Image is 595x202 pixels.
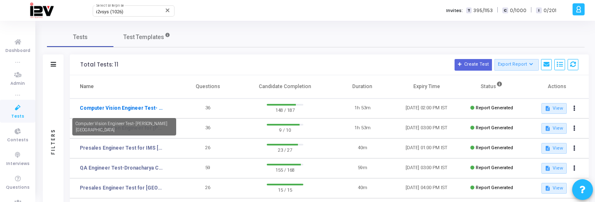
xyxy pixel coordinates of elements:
td: 36 [176,99,240,118]
span: Report Generated [476,165,513,170]
th: Duration [330,75,395,99]
td: 1h 53m [330,118,395,138]
span: Dashboard [5,47,30,54]
span: Report Generated [476,125,513,131]
td: [DATE] 04:00 PM IST [394,178,459,198]
span: Contests [7,137,28,144]
span: 23 / 27 [267,145,304,154]
span: Tests [11,113,24,120]
span: Interviews [6,160,30,168]
td: 40m [330,138,395,158]
td: [DATE] 02:00 PM IST [394,99,459,118]
span: T [466,7,472,14]
button: View [541,103,567,114]
div: Computer Vision Engineer Test- [PERSON_NAME][GEOGRAPHIC_DATA] [72,118,176,135]
td: 59 [176,158,240,178]
span: Admin [10,80,25,87]
td: 40m [330,178,395,198]
span: I [536,7,541,14]
a: QA Engineer Test-Dronacharya College of Engineering 2026 [80,164,163,172]
span: Report Generated [476,185,513,190]
td: [DATE] 01:00 PM IST [394,138,459,158]
a: Presales Engineer Test for [GEOGRAPHIC_DATA] [80,184,163,192]
span: i2vsys (1026) [96,9,123,15]
mat-icon: description [545,126,551,131]
td: 36 [176,118,240,138]
td: 59m [330,158,395,178]
mat-icon: description [545,185,551,191]
span: 9 / 10 [267,126,304,134]
button: View [541,123,567,134]
td: [DATE] 03:00 PM IST [394,118,459,138]
div: Total Tests: 11 [80,62,118,68]
div: Filters [49,96,57,187]
th: Actions [524,75,589,99]
button: Create Test [455,59,492,71]
td: 26 [176,138,240,158]
span: Questions [6,184,30,191]
label: Invites: [446,7,463,14]
th: Expiry Time [394,75,459,99]
span: 0/1000 [510,7,526,14]
span: | [531,6,532,15]
a: Computer Vision Engineer Test- [PERSON_NAME][GEOGRAPHIC_DATA] [80,104,163,112]
button: View [541,163,567,174]
span: 395/1153 [473,7,493,14]
span: 155 / 168 [267,165,304,174]
a: Presales Engineer Test for IMS [GEOGRAPHIC_DATA] [80,144,163,152]
span: Report Generated [476,145,513,150]
span: Report Generated [476,105,513,111]
span: C [502,7,508,14]
td: 26 [176,178,240,198]
button: View [541,183,567,194]
td: [DATE] 03:00 PM IST [394,158,459,178]
span: Test Templates [123,33,164,42]
img: logo [30,2,54,19]
span: 0/201 [543,7,556,14]
th: Questions [176,75,240,99]
span: | [497,6,498,15]
mat-icon: Clear [165,7,171,14]
th: Candidate Completion [240,75,330,99]
th: Name [70,75,176,99]
span: 148 / 187 [267,106,304,114]
mat-icon: description [545,165,551,171]
span: Tests [73,33,88,42]
button: View [541,143,567,154]
button: Export Report [494,59,539,71]
th: Status [459,75,524,99]
span: 15 / 15 [267,185,304,194]
mat-icon: description [545,145,551,151]
td: 1h 53m [330,99,395,118]
mat-icon: description [545,106,551,111]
